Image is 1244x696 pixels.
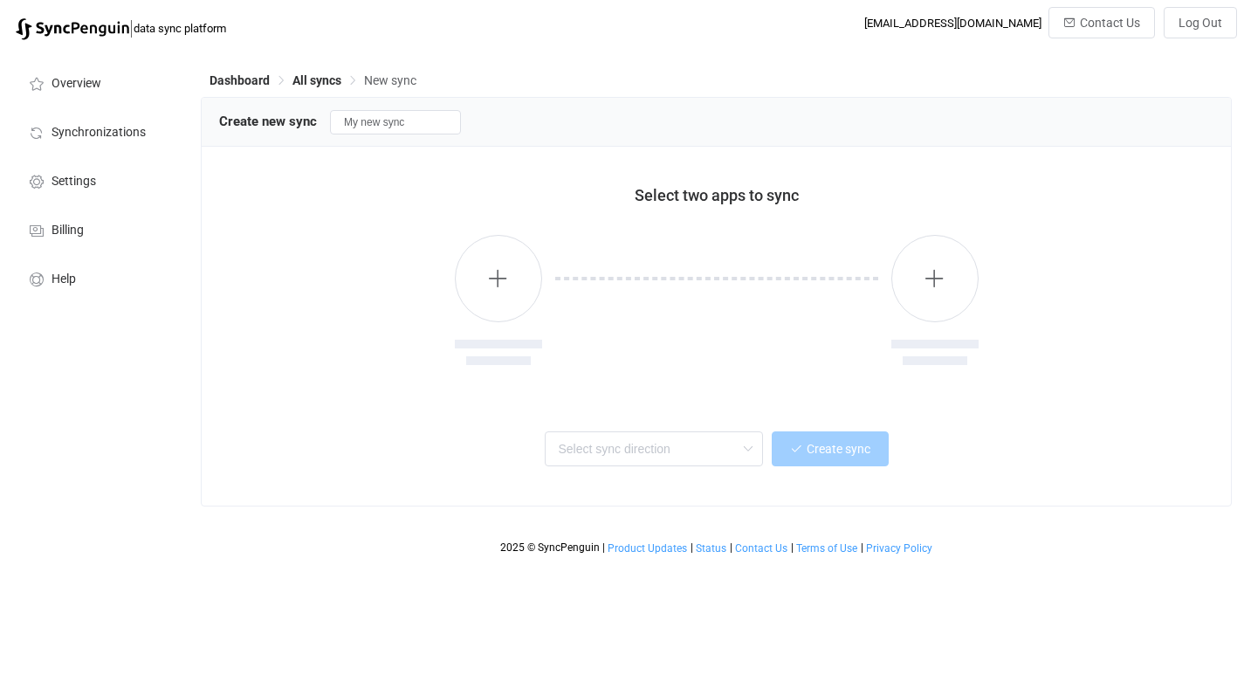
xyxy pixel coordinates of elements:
span: Select two apps to sync [635,186,799,204]
input: Select sync direction [545,431,763,466]
span: | [691,541,693,554]
span: Privacy Policy [866,542,932,555]
div: [EMAIL_ADDRESS][DOMAIN_NAME] [864,17,1041,30]
span: data sync platform [134,22,226,35]
div: Breadcrumb [210,74,416,86]
a: Contact Us [734,542,788,555]
span: Terms of Use [796,542,857,555]
input: Sync name [330,110,461,134]
a: Status [695,542,727,555]
a: Help [9,253,183,302]
a: Synchronizations [9,107,183,155]
span: | [602,541,605,554]
a: Settings [9,155,183,204]
span: Status [696,542,726,555]
span: Create new sync [219,114,317,129]
button: Contact Us [1048,7,1155,38]
span: Contact Us [735,542,787,555]
a: Overview [9,58,183,107]
span: Dashboard [210,73,270,87]
span: | [129,16,134,40]
span: Synchronizations [52,126,146,140]
span: | [791,541,794,554]
a: Terms of Use [795,542,858,555]
span: Billing [52,224,84,238]
a: |data sync platform [16,16,226,40]
span: 2025 © SyncPenguin [500,541,600,554]
span: All syncs [292,73,341,87]
img: syncpenguin.svg [16,18,129,40]
span: | [730,541,732,554]
span: New sync [364,73,416,87]
span: Settings [52,175,96,189]
span: Log Out [1179,16,1222,30]
span: Help [52,272,76,286]
a: Billing [9,204,183,253]
span: Create sync [807,442,870,456]
button: Log Out [1164,7,1237,38]
span: Overview [52,77,101,91]
a: Product Updates [607,542,688,555]
button: Create sync [772,431,889,466]
span: Product Updates [608,542,687,555]
a: Privacy Policy [865,542,933,555]
span: | [861,541,863,554]
span: Contact Us [1080,16,1140,30]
